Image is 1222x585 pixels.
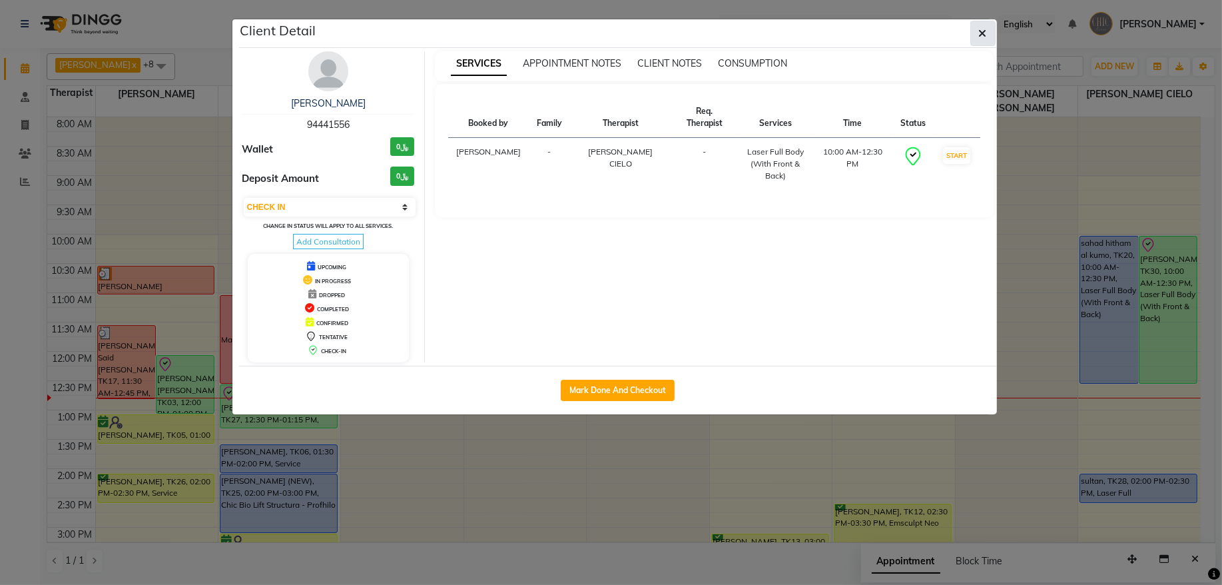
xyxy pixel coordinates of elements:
td: 10:00 AM-12:30 PM [812,138,892,191]
span: CONSUMPTION [718,57,787,69]
span: IN PROGRESS [315,278,351,285]
td: [PERSON_NAME] [448,138,529,191]
th: Services [739,97,813,138]
span: SERVICES [451,52,507,76]
span: COMPLETED [317,306,349,312]
th: Time [812,97,892,138]
span: 94441556 [307,119,350,131]
span: DROPPED [319,292,345,298]
button: START [943,147,970,164]
span: TENTATIVE [319,334,348,340]
th: Family [529,97,570,138]
span: Deposit Amount [242,171,320,187]
td: - [529,138,570,191]
span: CONFIRMED [316,320,348,326]
small: Change in status will apply to all services. [263,223,393,229]
span: CHECK-IN [321,348,346,354]
th: Booked by [448,97,529,138]
h3: ﷼0 [390,137,414,157]
a: [PERSON_NAME] [291,97,366,109]
span: Add Consultation [293,234,364,249]
td: - [671,138,739,191]
th: Req. Therapist [671,97,739,138]
img: avatar [308,51,348,91]
th: Status [892,97,934,138]
div: Laser Full Body (With Front & Back) [747,146,805,182]
h5: Client Detail [240,21,316,41]
span: CLIENT NOTES [637,57,702,69]
span: UPCOMING [318,264,346,271]
span: [PERSON_NAME] CIELO [588,147,653,169]
th: Therapist [570,97,671,138]
span: Wallet [242,142,274,157]
button: Mark Done And Checkout [561,380,675,401]
span: APPOINTMENT NOTES [523,57,621,69]
h3: ﷼0 [390,167,414,186]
